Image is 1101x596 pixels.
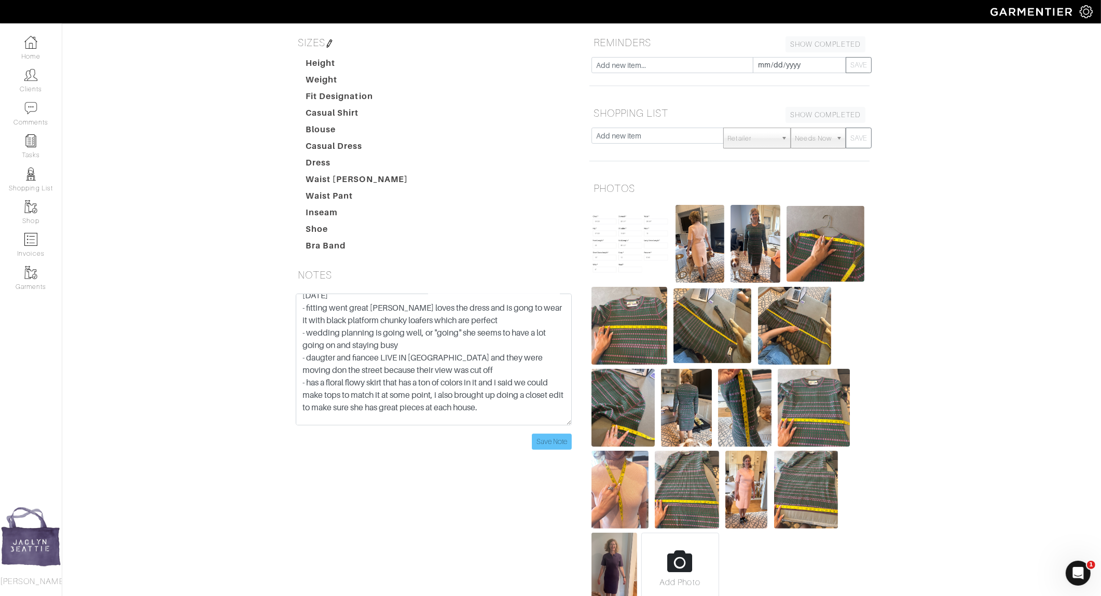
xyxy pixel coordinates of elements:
[589,178,870,199] h5: PHOTOS
[298,107,416,123] dt: Casual Shirt
[758,287,831,365] img: q7XVKH2hkLf1NBiXALMG6yhR
[774,451,838,529] img: asnpPMd6RPbrjG4BZFuBF85V
[591,57,753,73] input: Add new item...
[298,157,416,173] dt: Dress
[294,32,574,53] h5: SIZES
[24,168,37,181] img: stylists-icon-eb353228a002819b7ec25b43dbf5f0378dd9e0616d9560372ff212230b889e62.png
[24,134,37,147] img: reminder-icon-8004d30b9f0a5d33ae49ab947aed9ed385cf756f9e5892f1edd6e32f2345188e.png
[298,140,416,157] dt: Casual Dress
[786,36,865,52] a: SHOW COMPLETED
[846,128,872,148] button: SAVE
[1066,561,1091,586] iframe: Intercom live chat
[676,205,724,283] img: g4pd5AKEJngTqWY9M8JbC86K
[24,200,37,213] img: garments-icon-b7da505a4dc4fd61783c78ac3ca0ef83fa9d6f193b1c9dc38574b1d14d53ca28.png
[298,74,416,90] dt: Weight
[24,102,37,115] img: comment-icon-a0a6a9ef722e966f86d9cbdc48e553b5cf19dbc54f86b18d962a5391bc8f6eb6.png
[787,206,864,282] img: mxBwJx4Wv6mPz7ShvQjtTDZp
[1087,561,1095,569] span: 1
[725,451,768,529] img: LqA3TSAy5yqKwFnwBDdMHW9N
[298,206,416,223] dt: Inseam
[661,369,712,447] img: mS9hLKKPQAL3W71Xh9dW3SzQ
[24,233,37,246] img: orders-icon-0abe47150d42831381b5fb84f609e132dff9fe21cb692f30cb5eec754e2cba89.png
[589,32,870,53] h5: REMINDERS
[298,57,416,74] dt: Height
[786,107,865,123] a: SHOW COMPLETED
[778,369,850,447] img: qnf2QQVNjWLyawKqcw7eDBt8
[298,123,416,140] dt: Blouse
[718,369,772,447] img: xhME183xEbyCPxf3FTfG7UFR
[795,128,832,149] span: Needs Now
[298,173,416,190] dt: Waist [PERSON_NAME]
[294,265,574,285] h5: NOTES
[298,90,416,107] dt: Fit Designation
[589,103,870,123] h5: SHOPPING LIST
[731,205,780,283] img: W1DP8FN4ue3CbUCDi5Zc2FAf
[673,288,751,364] img: V9cLLQq1apq99e7DsKVfW1xU
[325,39,334,48] img: pen-cf24a1663064a2ec1b9c1bd2387e9de7a2fa800b781884d57f21acf72779bad2.png
[846,57,872,73] button: SAVE
[24,266,37,279] img: garments-icon-b7da505a4dc4fd61783c78ac3ca0ef83fa9d6f193b1c9dc38574b1d14d53ca28.png
[591,451,649,529] img: DvYnPgfWsQVs2NHPF6WJWun7
[591,287,667,365] img: jdpntyfayvi7fotfg7w1RC6S
[591,211,669,276] img: CFFP12iPszUmm1fD43fb9fkg
[296,294,572,425] textarea: [PERSON_NAME] stomach 33 1/4” and waist was under braille. Confirm how it will be constructed at ...
[24,36,37,49] img: dashboard-icon-dbcd8f5a0b271acd01030246c82b418ddd0df26cd7fceb0bd07c9910d44c42f6.png
[591,369,655,447] img: gxa9bN4GibsuZEQJNaqLvTwk
[1080,5,1093,18] img: gear-icon-white-bd11855cb880d31180b6d7d6211b90ccbf57a29d726f0c71d8c61bd08dd39cc2.png
[298,240,416,256] dt: Bra Band
[985,3,1080,21] img: garmentier-logo-header-white-b43fb05a5012e4ada735d5af1a66efaba907eab6374d6393d1fbf88cb4ef424d.png
[728,128,777,149] span: Retailer
[298,190,416,206] dt: Waist Pant
[591,128,724,144] input: Add new item
[532,434,572,450] input: Save Note
[655,451,719,529] img: kLwRi3xo1YRekbAynWkHut1G
[24,68,37,81] img: clients-icon-6bae9207a08558b7cb47a8932f037763ab4055f8c8b6bfacd5dc20c3e0201464.png
[298,223,416,240] dt: Shoe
